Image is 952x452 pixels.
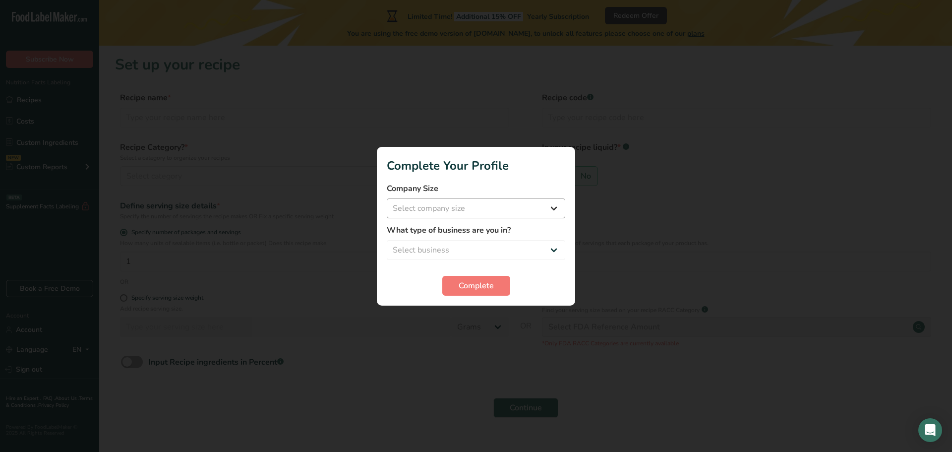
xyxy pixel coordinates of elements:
button: Complete [442,276,510,296]
div: Open Intercom Messenger [918,418,942,442]
span: Complete [459,280,494,292]
label: What type of business are you in? [387,224,565,236]
h1: Complete Your Profile [387,157,565,175]
label: Company Size [387,183,565,194]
